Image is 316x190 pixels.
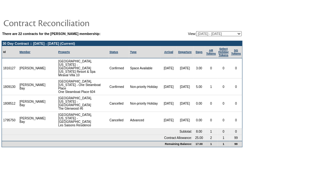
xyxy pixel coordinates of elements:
[217,135,230,141] td: 1
[177,95,193,112] td: [DATE]
[177,112,193,129] td: [DATE]
[2,112,18,129] td: 1795750
[130,50,136,54] a: Type
[57,95,108,112] td: [GEOGRAPHIC_DATA], [US_STATE] - [GEOGRAPHIC_DATA] The Glenwood #6
[108,112,129,129] td: Cancelled
[129,95,161,112] td: Non-priority Holiday
[230,135,242,141] td: 99
[3,16,129,29] img: pgTtlContractReconciliation.gif
[18,112,47,129] td: [PERSON_NAME] Bay
[178,50,192,54] a: Departure
[193,135,205,141] td: 25.00
[20,50,31,54] a: Member
[193,112,205,129] td: 0.00
[129,112,161,129] td: Advanced
[205,95,217,112] td: 0
[193,141,205,147] td: 17.00
[193,95,205,112] td: 0.00
[206,49,216,55] a: ARTokens
[161,58,176,78] td: [DATE]
[129,78,161,95] td: Non-priority Holiday
[18,95,47,112] td: [PERSON_NAME] Bay
[230,129,242,135] td: 0
[57,78,108,95] td: [GEOGRAPHIC_DATA], [US_STATE] - One Steamboat Place One Steamboat Place 604
[217,78,230,95] td: 0
[217,141,230,147] td: 1
[230,141,242,147] td: 99
[164,50,173,54] a: Arrival
[108,58,129,78] td: Confirmed
[230,58,242,78] td: 0
[18,78,47,95] td: [PERSON_NAME] Bay
[161,95,176,112] td: [DATE]
[2,95,18,112] td: 1808512
[2,32,100,36] b: There are 22 contracts for the [PERSON_NAME] membership:
[217,112,230,129] td: 0
[108,78,129,95] td: Confirmed
[230,95,242,112] td: 0
[108,95,129,112] td: Cancelled
[193,129,205,135] td: 8.00
[177,58,193,78] td: [DATE]
[205,129,217,135] td: 1
[57,58,108,78] td: [GEOGRAPHIC_DATA], [US_STATE] - [GEOGRAPHIC_DATA] [US_STATE] Resort & Spa Miraval Villa 10
[205,78,217,95] td: 1
[193,78,205,95] td: 5.00
[205,58,217,78] td: 0
[217,95,230,112] td: 0
[2,46,18,58] td: Id
[129,58,161,78] td: Space Available
[157,31,242,36] td: View:
[58,50,70,54] a: Property
[217,58,230,78] td: 0
[205,141,217,147] td: 1
[205,112,217,129] td: 0
[161,112,176,129] td: [DATE]
[110,50,118,54] a: Status
[2,78,18,95] td: 1809130
[161,78,176,95] td: [DATE]
[193,58,205,78] td: 3.00
[2,129,193,135] td: Subtotal:
[2,135,193,141] td: Contract Allowance:
[205,135,217,141] td: 2
[177,78,193,95] td: [DATE]
[231,49,241,55] a: SGTokens
[2,141,193,147] td: Remaining Balance:
[230,112,242,129] td: 0
[195,50,202,54] a: Days
[217,129,230,135] td: 0
[57,112,108,129] td: [GEOGRAPHIC_DATA], [US_STATE] - [GEOGRAPHIC_DATA] Les Saisons Residence
[2,41,242,46] td: 30 Day Contract :: [DATE] - [DATE] (Current)
[230,78,242,95] td: 0
[18,58,47,78] td: [PERSON_NAME]
[218,47,229,57] a: Select HolidayTokens
[2,58,18,78] td: 1816127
